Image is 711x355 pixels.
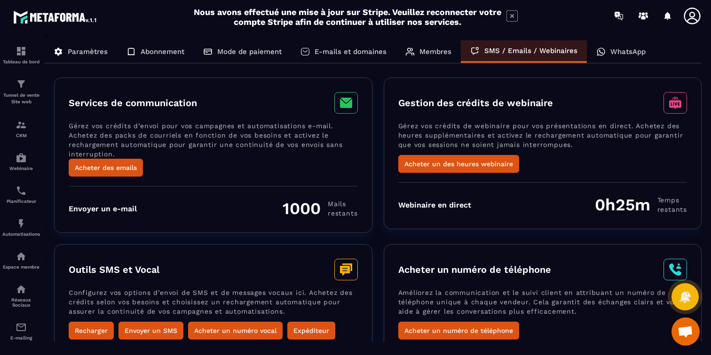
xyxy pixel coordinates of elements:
h3: Services de communication [69,97,197,108]
p: Abonnement [141,47,184,56]
p: Tunnel de vente Site web [2,92,40,105]
button: Acheter un numéro vocal [188,322,283,340]
p: Tableau de bord [2,59,40,64]
a: formationformationTunnel de vente Site web [2,71,40,112]
a: formationformationTableau de bord [2,39,40,71]
p: Configurez vos options d’envoi de SMS et de messages vocaux ici. Achetez des crédits selon vos be... [69,288,358,322]
img: formation [16,119,27,131]
p: E-mails et domaines [315,47,387,56]
img: scheduler [16,185,27,196]
span: restants [657,205,687,214]
h3: Acheter un numéro de téléphone [398,264,551,275]
h2: Nous avons effectué une mise à jour sur Stripe. Veuillez reconnecter votre compte Stripe afin de ... [193,7,502,27]
button: Acheter un des heures webinaire [398,155,519,173]
a: schedulerschedulerPlanificateur [2,178,40,211]
span: restants [328,208,357,218]
div: 0h25m [595,195,687,215]
p: Planificateur [2,199,40,204]
button: Acheter des emails [69,159,143,177]
div: Webinaire en direct [398,201,471,209]
p: E-mailing [2,335,40,340]
p: Automatisations [2,232,40,237]
div: Envoyer un e-mail [69,204,137,213]
p: CRM [2,133,40,138]
a: automationsautomationsAutomatisations [2,211,40,244]
p: Paramètres [68,47,108,56]
p: Améliorez la communication et le suivi client en attribuant un numéro de téléphone unique à chaqu... [398,288,687,322]
p: Webinaire [2,166,40,171]
a: emailemailE-mailing [2,315,40,347]
p: Espace membre [2,264,40,270]
div: Ouvrir le chat [671,317,700,346]
p: Gérez vos crédits d’envoi pour vos campagnes et automatisations e-mail. Achetez des packs de cour... [69,121,358,159]
a: automationsautomationsWebinaire [2,145,40,178]
p: Gérez vos crédits de webinaire pour vos présentations en direct. Achetez des heures supplémentair... [398,121,687,155]
p: WhatsApp [610,47,646,56]
a: automationsautomationsEspace membre [2,244,40,277]
img: formation [16,46,27,57]
img: logo [13,8,98,25]
h3: Outils SMS et Vocal [69,264,159,275]
a: formationformationCRM [2,112,40,145]
span: Mails [328,199,357,208]
img: automations [16,152,27,163]
a: social-networksocial-networkRéseaux Sociaux [2,277,40,315]
p: Membres [419,47,451,56]
img: automations [16,218,27,229]
button: Envoyer un SMS [118,322,183,340]
div: 1000 [283,199,357,218]
img: formation [16,78,27,90]
p: SMS / Emails / Webinaires [484,46,577,55]
button: Recharger [69,322,114,340]
p: Réseaux Sociaux [2,297,40,308]
p: Mode de paiement [217,47,282,56]
img: automations [16,251,27,262]
button: Acheter un numéro de téléphone [398,322,519,340]
span: Temps [657,195,687,205]
img: email [16,322,27,333]
button: Expéditeur [287,322,335,340]
img: social-network [16,284,27,295]
h3: Gestion des crédits de webinaire [398,97,553,108]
